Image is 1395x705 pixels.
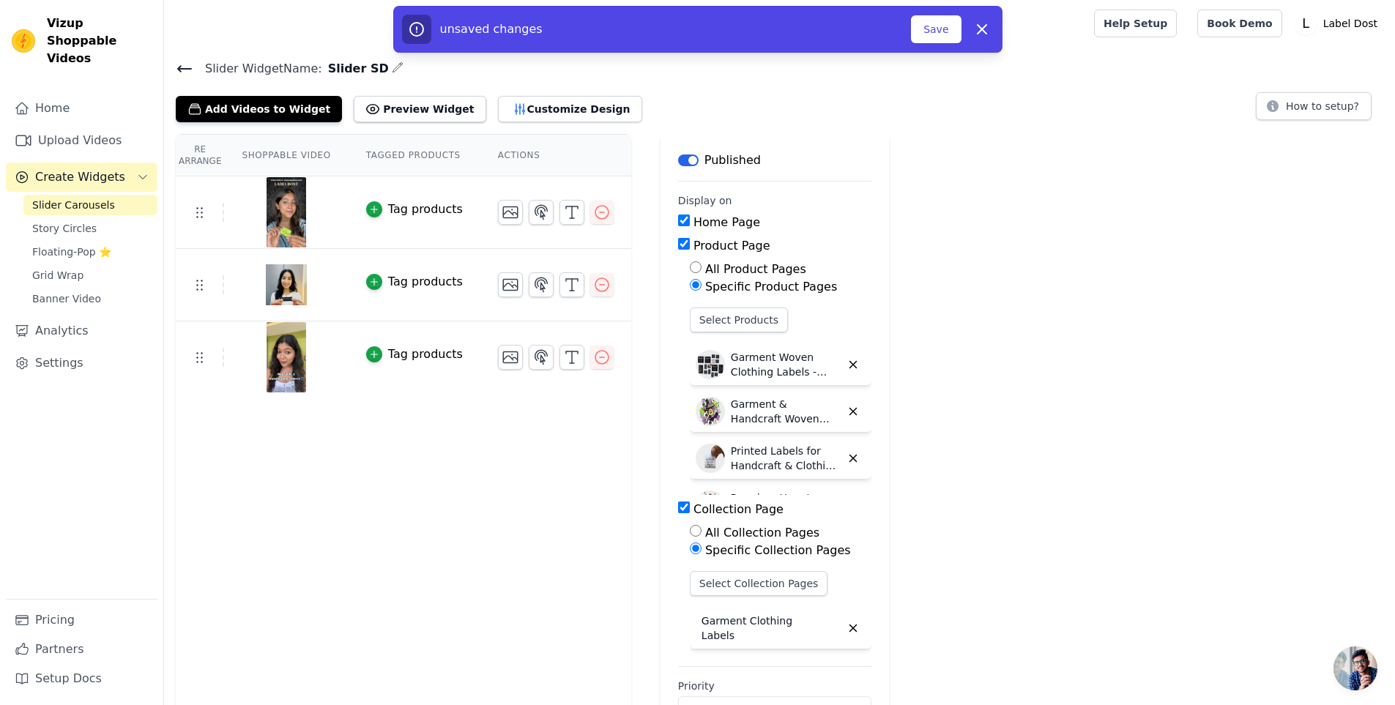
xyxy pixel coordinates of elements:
[731,397,841,426] p: Garment & Handcraft Woven Clothing Labels - Multi Color (Pack of 1000 Pcs)
[841,352,866,377] button: Delete widget
[678,193,732,208] legend: Display on
[705,280,837,294] label: Specific Product Pages
[193,60,322,78] span: Slider Widget Name:
[266,177,307,247] img: vizup-images-2445.jpg
[6,664,157,693] a: Setup Docs
[1333,646,1377,690] a: Open chat
[705,526,819,540] label: All Collection Pages
[23,195,157,215] a: Slider Carousels
[32,291,101,306] span: Banner Video
[388,273,463,291] div: Tag products
[693,215,760,229] label: Home Page
[366,201,463,218] button: Tag products
[6,348,157,378] a: Settings
[1256,102,1372,116] a: How to setup?
[354,96,486,122] button: Preview Widget
[266,322,307,392] img: vizup-images-a414.jpg
[841,493,866,518] button: Delete widget
[176,96,342,122] button: Add Videos to Widget
[704,152,761,169] p: Published
[6,163,157,192] button: Create Widgets
[388,201,463,218] div: Tag products
[1256,92,1372,120] button: How to setup?
[392,59,403,78] div: Edit Name
[6,126,157,155] a: Upload Videos
[731,350,841,379] p: Garment Woven Clothing Labels - Single Color (Pack of 1000pcs)
[696,350,725,379] img: Garment Woven Clothing Labels - Single Color (Pack of 1000pcs)
[705,543,851,557] label: Specific Collection Pages
[266,250,307,320] img: vizup-images-5316.jpg
[498,272,523,297] button: Change Thumbnail
[731,490,841,520] p: Premium Hangtags (Pack of 500pcs)
[696,444,725,473] img: Printed Labels for Handcraft & Clothing - Single Color (Pack of 100)
[32,198,115,212] span: Slider Carousels
[480,135,631,176] th: Actions
[498,96,642,122] button: Customize Design
[841,399,866,424] button: Delete widget
[440,22,543,36] span: unsaved changes
[911,15,961,43] button: Save
[690,307,788,332] button: Select Products
[35,168,125,186] span: Create Widgets
[693,239,770,253] label: Product Page
[32,221,97,236] span: Story Circles
[23,265,157,286] a: Grid Wrap
[702,613,811,643] p: Garment Clothing Labels
[693,502,784,516] label: Collection Page
[696,490,725,520] img: Premium Hangtags (Pack of 500pcs)
[23,242,157,262] a: Floating-Pop ⭐
[349,135,480,176] th: Tagged Products
[176,135,224,176] th: Re Arrange
[498,345,523,370] button: Change Thumbnail
[32,268,83,283] span: Grid Wrap
[705,262,806,276] label: All Product Pages
[322,60,389,78] span: Slider SD
[6,605,157,635] a: Pricing
[731,444,841,473] p: Printed Labels for Handcraft & Clothing - Single Color (Pack of 100)
[32,245,111,259] span: Floating-Pop ⭐
[23,218,157,239] a: Story Circles
[690,571,828,596] button: Select Collection Pages
[366,346,463,363] button: Tag products
[224,135,348,176] th: Shoppable Video
[23,288,157,309] a: Banner Video
[6,635,157,664] a: Partners
[388,346,463,363] div: Tag products
[841,616,866,641] button: Delete collection
[6,316,157,346] a: Analytics
[841,446,866,471] button: Delete widget
[498,200,523,225] button: Change Thumbnail
[366,273,463,291] button: Tag products
[6,94,157,123] a: Home
[678,679,871,693] label: Priority
[696,397,725,426] img: Garment & Handcraft Woven Clothing Labels - Multi Color (Pack of 1000 Pcs)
